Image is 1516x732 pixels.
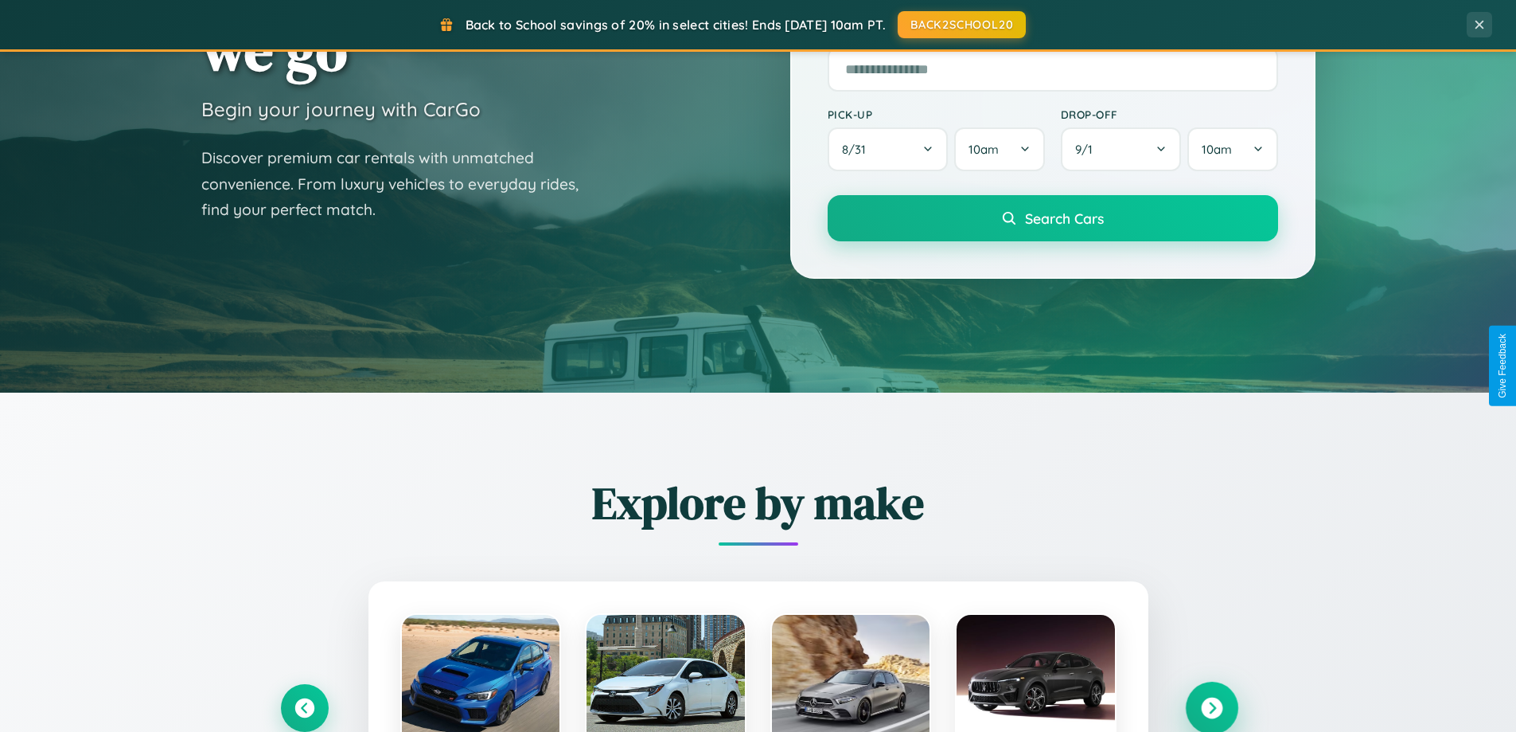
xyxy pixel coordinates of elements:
[281,472,1236,534] h2: Explore by make
[1497,334,1508,398] div: Give Feedback
[201,145,599,223] p: Discover premium car rentals with unmatched convenience. From luxury vehicles to everyday rides, ...
[828,195,1278,241] button: Search Cars
[1061,127,1182,171] button: 9/1
[842,142,874,157] span: 8 / 31
[898,11,1026,38] button: BACK2SCHOOL20
[1202,142,1232,157] span: 10am
[954,127,1044,171] button: 10am
[828,108,1045,121] label: Pick-up
[1061,108,1278,121] label: Drop-off
[1075,142,1101,157] span: 9 / 1
[1187,127,1277,171] button: 10am
[1025,209,1104,227] span: Search Cars
[968,142,999,157] span: 10am
[466,17,886,33] span: Back to School savings of 20% in select cities! Ends [DATE] 10am PT.
[828,127,949,171] button: 8/31
[201,97,481,121] h3: Begin your journey with CarGo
